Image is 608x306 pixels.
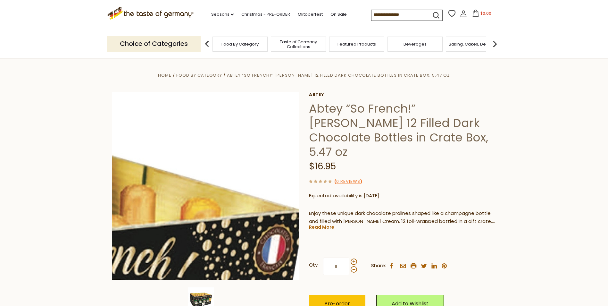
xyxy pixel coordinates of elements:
input: Qty: [323,258,349,275]
a: Abtey “So French!” [PERSON_NAME] 12 Filled Dark Chocolate Bottles in Crate Box, 5.47 oz [227,72,450,78]
a: Oktoberfest [298,11,323,18]
a: Seasons [211,11,234,18]
span: $0.00 [480,11,491,16]
span: Share: [371,262,386,270]
p: Expected availability is [DATE] [309,192,496,200]
a: Taste of Germany Collections [273,39,324,49]
a: Home [158,72,171,78]
img: previous arrow [201,38,213,50]
button: $0.00 [468,10,496,19]
p: Choice of Categories [107,36,201,52]
h1: Abtey “So French!” [PERSON_NAME] 12 Filled Dark Chocolate Bottles in Crate Box, 5.47 oz [309,101,496,159]
span: $16.95 [309,160,336,173]
a: Featured Products [337,42,376,47]
a: 0 Reviews [336,178,360,185]
a: Food By Category [176,72,222,78]
span: ( ) [334,178,362,184]
p: Enjoy these unique dark chocolate pralines shaped like a champagne bottle and filled with [PERSON... [309,209,496,225]
a: On Sale [330,11,347,18]
a: Christmas - PRE-ORDER [241,11,290,18]
a: Read More [309,224,334,230]
strong: Qty: [309,261,319,269]
img: next arrow [488,38,501,50]
a: Beverages [404,42,427,47]
a: Baking, Cakes, Desserts [449,42,498,47]
a: Food By Category [221,42,259,47]
a: Abtey [309,92,496,97]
